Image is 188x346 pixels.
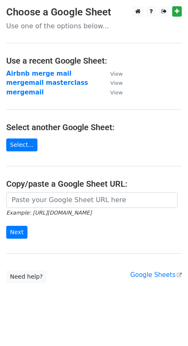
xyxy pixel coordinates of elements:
h4: Use a recent Google Sheet: [6,56,182,66]
h3: Choose a Google Sheet [6,6,182,18]
a: Google Sheets [130,271,182,279]
a: mergemail masterclass [6,79,88,86]
p: Use one of the options below... [6,22,182,30]
small: View [110,80,123,86]
a: Airbnb merge mail [6,70,72,77]
a: Select... [6,138,37,151]
h4: Select another Google Sheet: [6,122,182,132]
a: mergemail [6,89,44,96]
a: View [102,70,123,77]
small: View [110,71,123,77]
a: Need help? [6,270,47,283]
small: View [110,89,123,96]
h4: Copy/paste a Google Sheet URL: [6,179,182,189]
small: Example: [URL][DOMAIN_NAME] [6,210,92,216]
input: Next [6,226,27,239]
a: View [102,89,123,96]
a: View [102,79,123,86]
input: Paste your Google Sheet URL here [6,192,178,208]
